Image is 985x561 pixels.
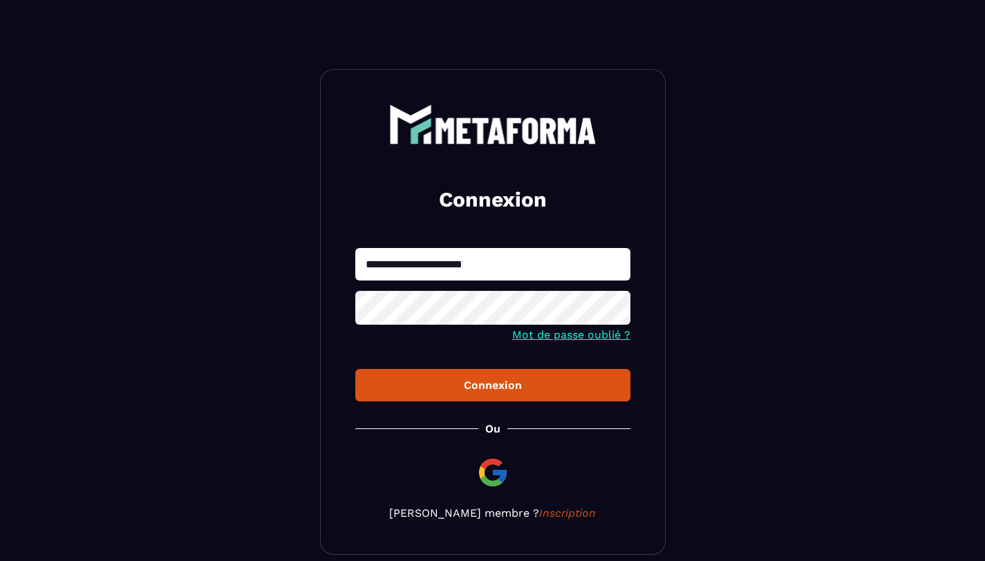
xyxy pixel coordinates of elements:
a: Inscription [539,506,596,520]
a: Mot de passe oublié ? [512,328,630,341]
h2: Connexion [372,186,614,213]
div: Connexion [366,379,619,392]
a: logo [355,104,630,144]
p: Ou [485,422,500,435]
p: [PERSON_NAME] membre ? [355,506,630,520]
button: Connexion [355,369,630,401]
img: google [476,456,509,489]
img: logo [389,104,597,144]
